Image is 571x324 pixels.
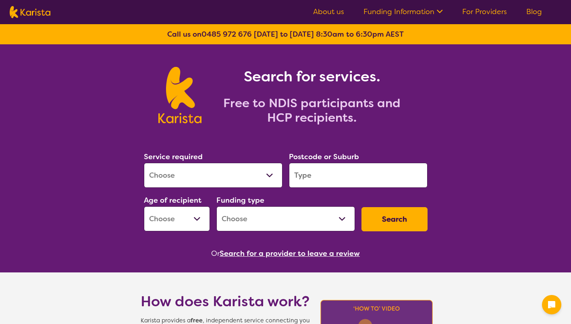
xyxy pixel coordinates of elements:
[220,247,360,260] button: Search for a provider to leave a review
[167,29,404,39] b: Call us on [DATE] to [DATE] 8:30am to 6:30pm AEST
[289,163,428,188] input: Type
[313,7,344,17] a: About us
[144,195,201,205] label: Age of recipient
[144,152,203,162] label: Service required
[211,67,413,86] h1: Search for services.
[201,29,252,39] a: 0485 972 676
[289,152,359,162] label: Postcode or Suburb
[141,292,310,311] h1: How does Karista work?
[158,67,201,123] img: Karista logo
[462,7,507,17] a: For Providers
[363,7,443,17] a: Funding Information
[211,96,413,125] h2: Free to NDIS participants and HCP recipients.
[10,6,50,18] img: Karista logo
[526,7,542,17] a: Blog
[211,247,220,260] span: Or
[361,207,428,231] button: Search
[216,195,264,205] label: Funding type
